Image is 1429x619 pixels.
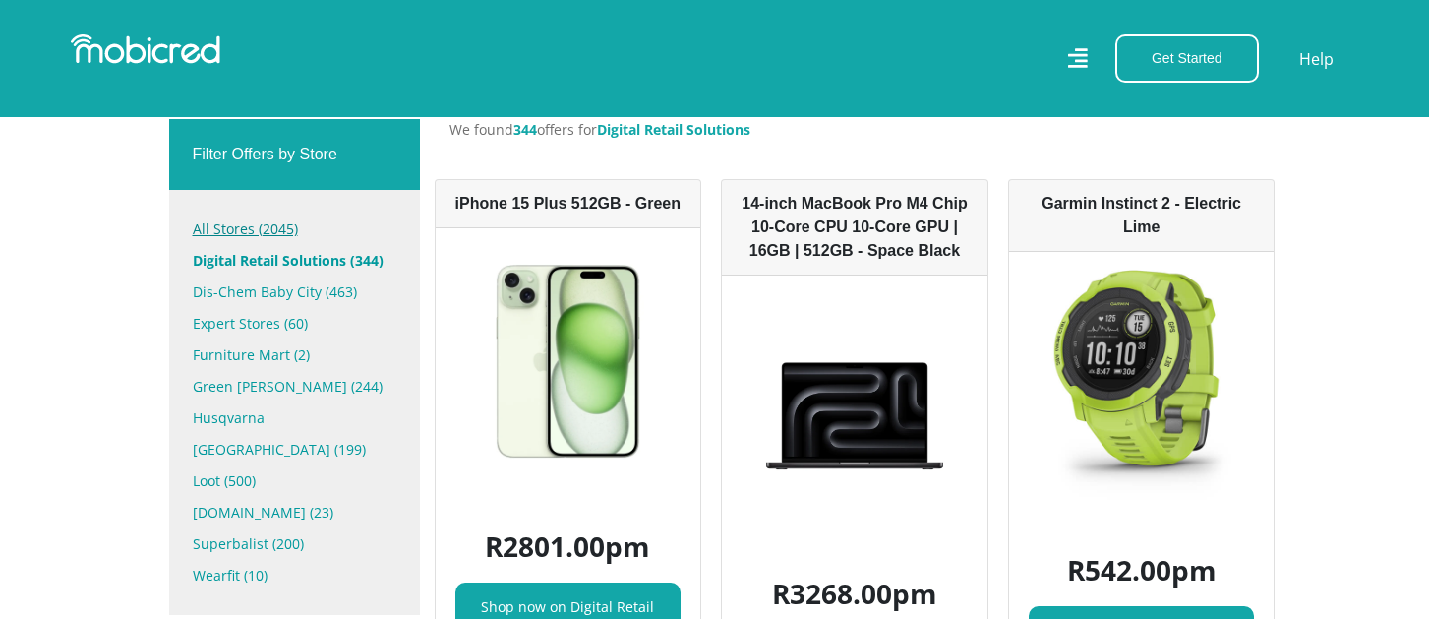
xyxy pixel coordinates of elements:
[449,119,1261,140] p: We found offers for
[193,308,396,340] a: Expert Stores (60)
[597,120,750,139] span: Digital Retail Solutions
[193,214,396,245] a: All Stores (2045)
[1029,549,1255,590] p: R542.00pm
[1009,180,1275,252] div: Garmin Instinct 2 - Electric Lime
[1298,46,1335,72] a: Help
[1009,252,1275,518] img: Garmin Instinct 2 - Electric Lime
[193,371,396,402] a: Green [PERSON_NAME] (244)
[722,180,987,276] div: 14-inch MacBook Pro M4 Chip 10-Core CPU 10-Core GPU | 16GB | 512GB - Space Black
[193,497,396,528] a: [DOMAIN_NAME] (23)
[193,402,396,465] a: Husqvarna [GEOGRAPHIC_DATA] (199)
[1115,34,1259,83] button: Get Started
[193,277,396,308] a: Dis-Chem Baby City (463)
[193,560,396,591] a: Wearfit (10)
[71,34,220,64] img: Mobicred
[436,180,701,228] div: iPhone 15 Plus 512GB - Green
[722,276,987,541] img: 14-inch MacBook Pro M4 Chip 10-Core CPU 10-Core GPU | 16GB | 512GB - Space Black
[193,245,396,277] a: Digital Retail Solutions (344)
[193,465,396,497] a: Loot (500)
[742,573,968,614] p: R3268.00pm
[455,526,682,567] p: R2801.00pm
[169,119,420,190] div: Filter Offers by Store
[193,340,396,371] a: Furniture Mart (2)
[513,120,537,139] span: 344
[436,228,701,494] img: iPhone 15 Plus 512GB - Green
[193,528,396,560] a: Superbalist (200)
